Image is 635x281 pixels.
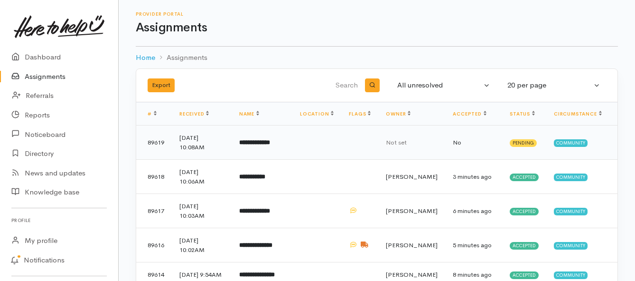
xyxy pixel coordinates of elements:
td: 89619 [136,126,172,160]
a: Received [179,111,209,117]
h6: Provider Portal [136,11,618,17]
td: 89618 [136,160,172,194]
button: Export [148,78,175,92]
h1: Assignments [136,21,618,35]
td: [DATE] 10:02AM [172,228,232,262]
div: All unresolved [397,80,482,91]
a: Owner [386,111,411,117]
span: Community [554,208,588,215]
td: [DATE] 10:06AM [172,160,232,194]
a: Status [510,111,535,117]
input: Search [270,74,360,97]
h6: Profile [11,214,107,227]
span: Accepted [510,208,539,215]
time: 8 minutes ago [453,271,492,279]
button: 20 per page [502,76,606,95]
a: Circumstance [554,111,602,117]
span: No [453,138,461,146]
span: Community [554,271,588,279]
li: Assignments [155,52,207,63]
span: Accepted [510,242,539,250]
span: Not set [386,138,407,146]
span: Community [554,174,588,181]
time: 5 minutes ago [453,241,492,249]
span: Community [554,242,588,250]
a: Flags [349,111,371,117]
span: [PERSON_NAME] [386,207,438,215]
time: 6 minutes ago [453,207,492,215]
a: Name [239,111,259,117]
a: Location [300,111,334,117]
a: Accepted [453,111,486,117]
td: 89616 [136,228,172,262]
a: Home [136,52,155,63]
div: 20 per page [507,80,592,91]
span: [PERSON_NAME] [386,271,438,279]
td: [DATE] 10:08AM [172,126,232,160]
span: Community [554,139,588,147]
span: Accepted [510,174,539,181]
time: 3 minutes ago [453,173,492,181]
button: All unresolved [392,76,496,95]
span: Accepted [510,271,539,279]
span: [PERSON_NAME] [386,241,438,249]
a: # [148,111,157,117]
span: Pending [510,139,537,147]
span: [PERSON_NAME] [386,173,438,181]
nav: breadcrumb [136,47,618,69]
td: 89617 [136,194,172,228]
td: [DATE] 10:03AM [172,194,232,228]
